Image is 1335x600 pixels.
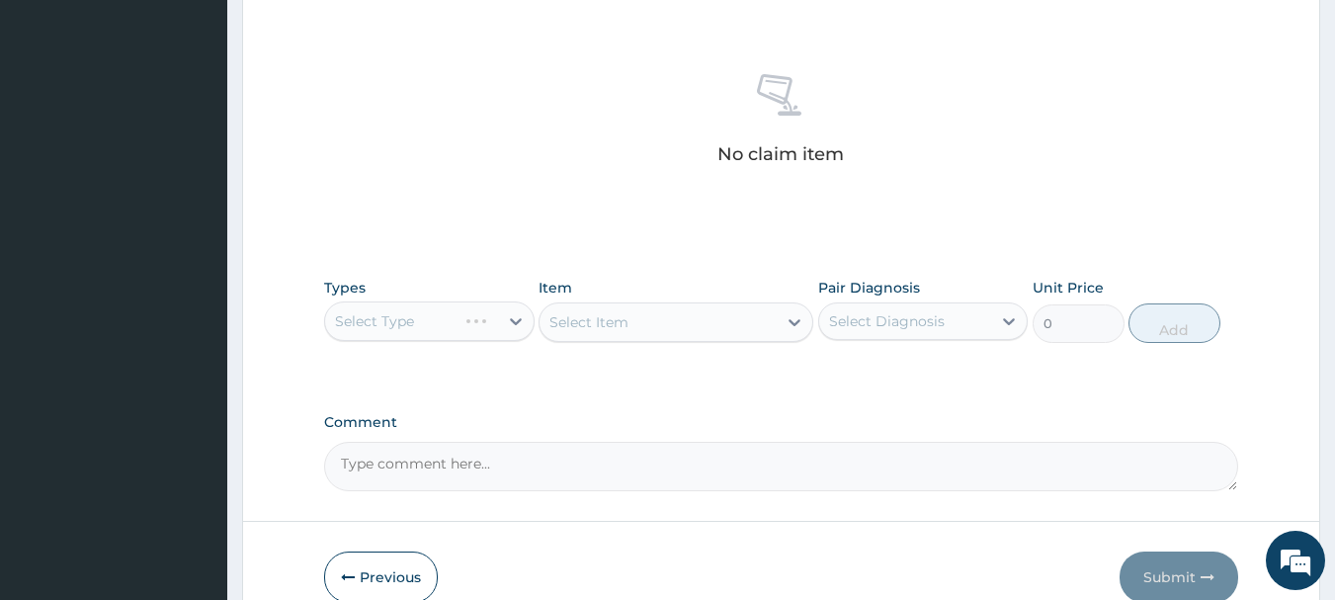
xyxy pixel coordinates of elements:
[324,280,366,297] label: Types
[115,176,273,376] span: We're online!
[829,311,945,331] div: Select Diagnosis
[818,278,920,298] label: Pair Diagnosis
[717,144,844,164] p: No claim item
[37,99,80,148] img: d_794563401_company_1708531726252_794563401
[1128,303,1220,343] button: Add
[1033,278,1104,298] label: Unit Price
[103,111,332,136] div: Chat with us now
[539,278,572,298] label: Item
[10,394,376,464] textarea: Type your message and hit 'Enter'
[324,10,372,57] div: Minimize live chat window
[324,414,1239,431] label: Comment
